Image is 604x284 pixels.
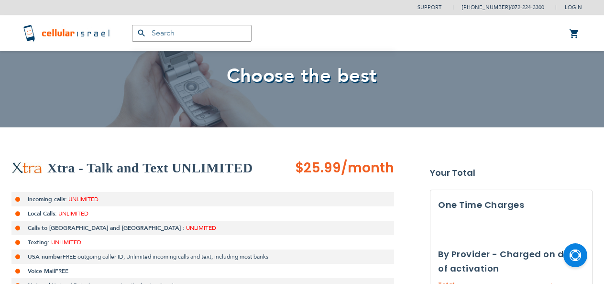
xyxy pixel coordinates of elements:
[565,4,582,11] span: Login
[68,195,99,203] span: UNLIMITED
[462,4,510,11] a: [PHONE_NUMBER]
[295,159,341,177] span: $25.99
[58,210,88,217] span: UNLIMITED
[28,267,55,275] strong: Voice Mail
[28,210,57,217] strong: Local Calls:
[28,224,185,232] strong: Calls to [GEOGRAPHIC_DATA] and [GEOGRAPHIC_DATA] :
[22,23,113,43] img: Cellular Israel
[186,224,216,232] span: UNLIMITED
[51,239,81,246] span: UNLIMITED
[227,63,377,89] span: Choose the best
[438,198,584,212] h3: One Time Charges
[417,4,441,11] a: Support
[28,253,63,261] strong: USA number
[452,0,544,14] li: /
[430,166,593,180] strong: Your Total
[28,239,50,246] strong: Texting:
[55,267,68,275] span: FREE
[28,195,67,203] strong: Incoming calls:
[341,159,394,178] span: /month
[512,4,544,11] a: 072-224-3300
[11,162,43,174] img: Xtra - Talk & Text UNLIMITED
[47,159,253,178] h2: Xtra - Talk and Text UNLIMITED
[63,253,268,261] span: FREE outgoing caller ID, Unlimited incoming calls and text, including most banks
[132,25,252,42] input: Search
[438,247,584,276] h3: By Provider - Charged on day of activation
